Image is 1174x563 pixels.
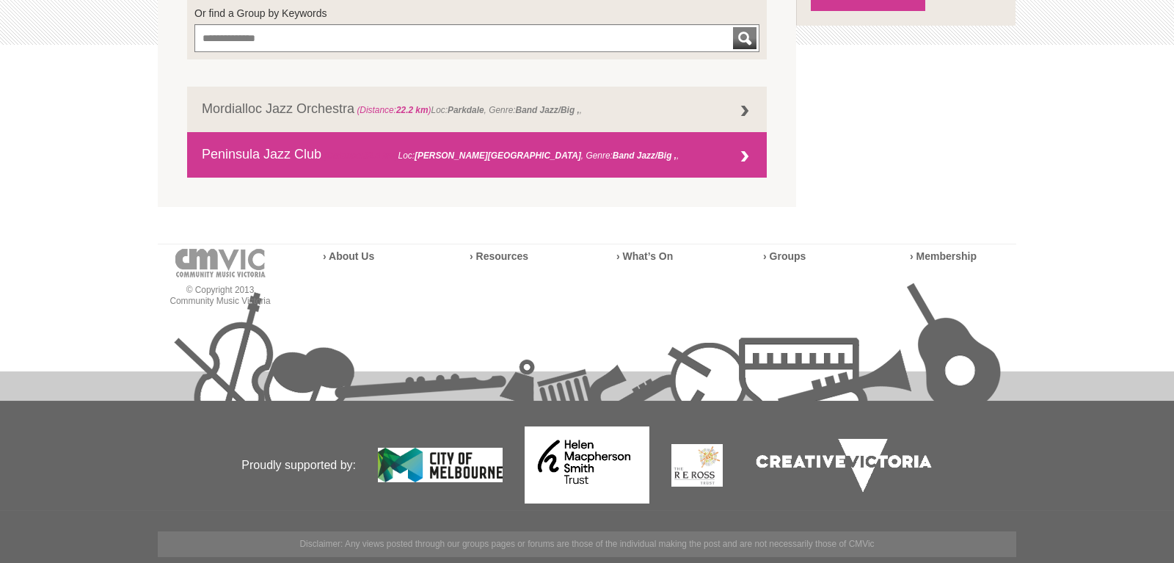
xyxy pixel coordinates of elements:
[763,250,806,262] a: › Groups
[324,150,398,161] span: (Distance: )
[448,105,484,115] strong: Parkdale
[525,426,649,504] img: Helen Macpherson Smith Trust
[187,87,767,132] a: Mordialloc Jazz Orchestra (Distance:22.2 km)Loc:Parkdale, Genre:Band Jazz/Big ,,
[357,105,431,115] span: (Distance: )
[910,250,977,262] a: › Membership
[470,250,528,262] a: › Resources
[194,6,759,21] label: Or find a Group by Keywords
[321,150,679,161] span: Loc: , Genre: ,
[516,105,580,115] strong: Band Jazz/Big ,
[158,285,282,307] p: © Copyright 2013 Community Music Victoria
[671,444,723,487] img: The Re Ross Trust
[187,132,767,178] a: Peninsula Jazz Club (Distance:32.4 km)Loc:[PERSON_NAME][GEOGRAPHIC_DATA], Genre:Band Jazz/Big ,,
[616,250,673,262] a: › What’s On
[613,150,677,161] strong: Band Jazz/Big ,
[396,105,429,115] strong: 22.2 km
[363,150,395,161] strong: 32.4 km
[354,105,582,115] span: Loc: , Genre: ,
[175,249,266,277] img: cmvic-logo-footer.png
[323,250,374,262] a: › About Us
[378,448,503,482] img: City of Melbourne
[745,427,943,504] img: Creative Victoria Logo
[158,531,1016,557] p: Disclaimer: ​Any views posted through our groups pages or forums are those of the individual maki...
[415,150,581,161] strong: [PERSON_NAME][GEOGRAPHIC_DATA]
[158,403,356,528] p: Proudly supported by:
